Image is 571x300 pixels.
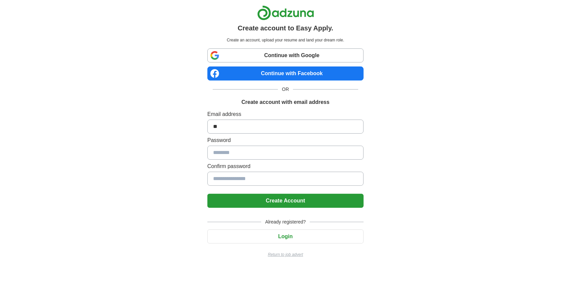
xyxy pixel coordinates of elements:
span: Already registered? [261,218,310,226]
img: Adzuna logo [257,5,314,20]
a: Return to job advert [207,252,364,258]
button: Login [207,230,364,244]
a: Continue with Google [207,48,364,62]
label: Password [207,136,364,144]
h1: Create account to Easy Apply. [238,23,334,33]
a: Continue with Facebook [207,66,364,81]
button: Create Account [207,194,364,208]
h1: Create account with email address [242,98,329,106]
a: Login [207,234,364,239]
label: Email address [207,110,364,118]
label: Confirm password [207,162,364,170]
p: Create an account, upload your resume and land your dream role. [209,37,362,43]
span: OR [278,86,293,93]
